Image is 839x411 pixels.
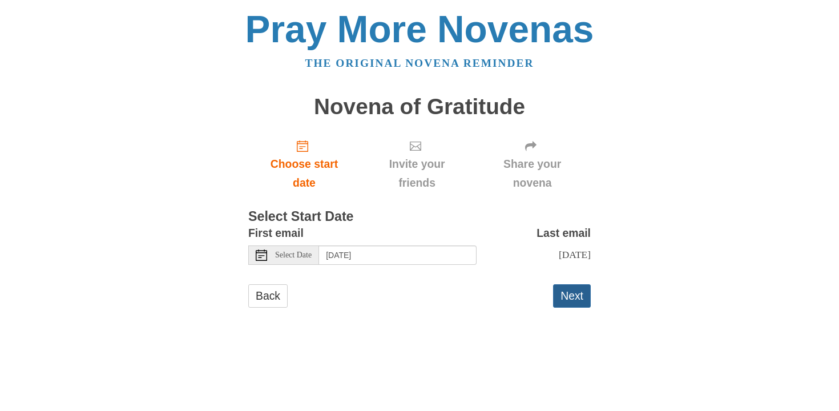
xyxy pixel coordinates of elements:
[245,8,594,50] a: Pray More Novenas
[248,284,288,308] a: Back
[485,155,579,192] span: Share your novena
[248,95,591,119] h1: Novena of Gratitude
[372,155,462,192] span: Invite your friends
[260,155,349,192] span: Choose start date
[248,130,360,198] a: Choose start date
[474,130,591,198] div: Click "Next" to confirm your start date first.
[537,224,591,243] label: Last email
[553,284,591,308] button: Next
[248,224,304,243] label: First email
[360,130,474,198] div: Click "Next" to confirm your start date first.
[248,209,591,224] h3: Select Start Date
[305,57,534,69] a: The original novena reminder
[559,249,591,260] span: [DATE]
[275,251,312,259] span: Select Date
